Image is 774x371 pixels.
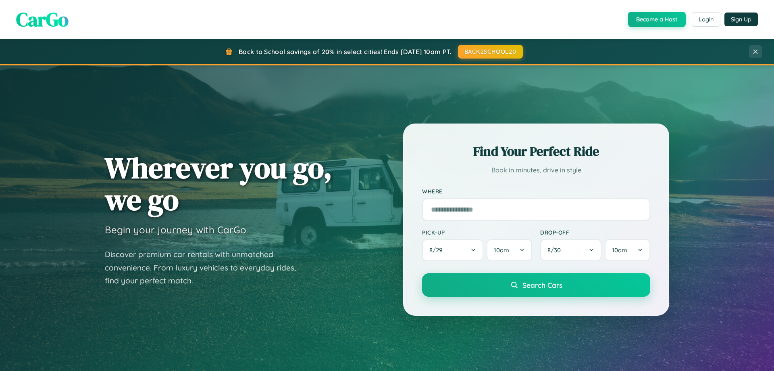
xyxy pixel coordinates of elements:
button: Become a Host [628,12,686,27]
span: CarGo [16,6,69,33]
button: Search Cars [422,273,650,297]
button: 8/29 [422,239,483,261]
p: Book in minutes, drive in style [422,164,650,176]
span: 10am [612,246,627,254]
h2: Find Your Perfect Ride [422,143,650,160]
button: Sign Up [724,13,758,26]
span: Back to School savings of 20% in select cities! Ends [DATE] 10am PT. [239,48,451,56]
label: Where [422,188,650,195]
span: 10am [494,246,509,254]
button: 10am [487,239,532,261]
p: Discover premium car rentals with unmatched convenience. From luxury vehicles to everyday rides, ... [105,248,306,287]
h3: Begin your journey with CarGo [105,224,246,236]
h1: Wherever you go, we go [105,152,332,216]
button: 10am [605,239,650,261]
label: Pick-up [422,229,532,236]
span: 8 / 30 [547,246,565,254]
button: 8/30 [540,239,601,261]
span: 8 / 29 [429,246,446,254]
span: Search Cars [522,281,562,289]
button: BACK2SCHOOL20 [458,45,523,59]
button: Login [692,12,720,27]
label: Drop-off [540,229,650,236]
